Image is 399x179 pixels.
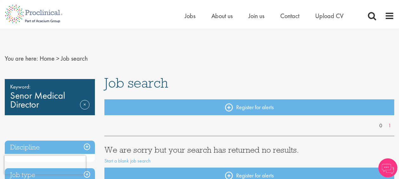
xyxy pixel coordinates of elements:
span: Job search [104,74,168,91]
a: Register for alerts [104,99,394,115]
a: Upload CV [315,12,343,20]
a: 0 [376,122,385,129]
span: > [56,54,59,63]
span: Job search [61,54,88,63]
a: Jobs [185,12,196,20]
a: 1 [385,122,394,129]
span: You are here: [5,54,38,63]
a: About us [211,12,233,20]
span: Keyword: [10,82,90,91]
a: Start a blank job search [104,157,151,164]
a: Join us [249,12,264,20]
h3: Discipline [5,141,95,154]
h3: We are sorry but your search has returned no results. [104,146,394,154]
a: Remove [80,100,90,118]
iframe: reCAPTCHA [4,156,86,175]
div: Senor Medical Director [5,79,95,115]
img: Chatbot [378,158,397,177]
a: Contact [280,12,299,20]
a: breadcrumb link [40,54,55,63]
